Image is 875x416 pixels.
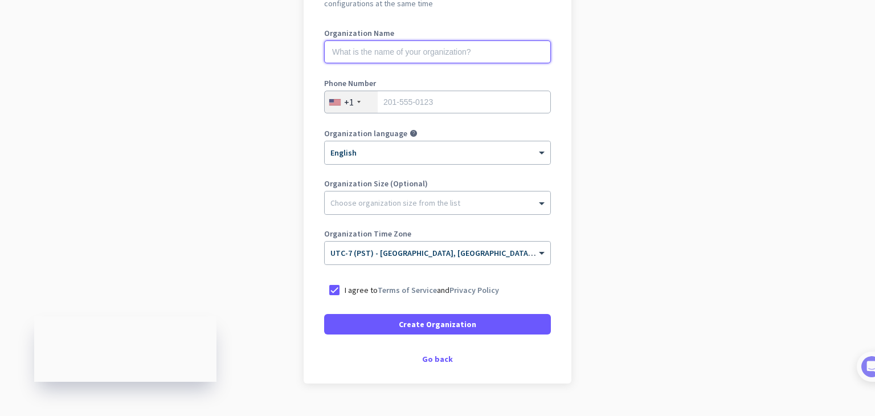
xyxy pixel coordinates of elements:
button: Create Organization [324,314,551,335]
p: I agree to and [345,284,499,296]
a: Terms of Service [378,285,437,295]
i: help [410,129,418,137]
iframe: Insightful Status [34,316,216,382]
label: Phone Number [324,79,551,87]
label: Organization Time Zone [324,230,551,238]
label: Organization Size (Optional) [324,180,551,187]
span: Create Organization [399,319,476,330]
label: Organization Name [324,29,551,37]
a: Privacy Policy [449,285,499,295]
div: +1 [344,96,354,108]
label: Organization language [324,129,407,137]
div: Go back [324,355,551,363]
input: 201-555-0123 [324,91,551,113]
input: What is the name of your organization? [324,40,551,63]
